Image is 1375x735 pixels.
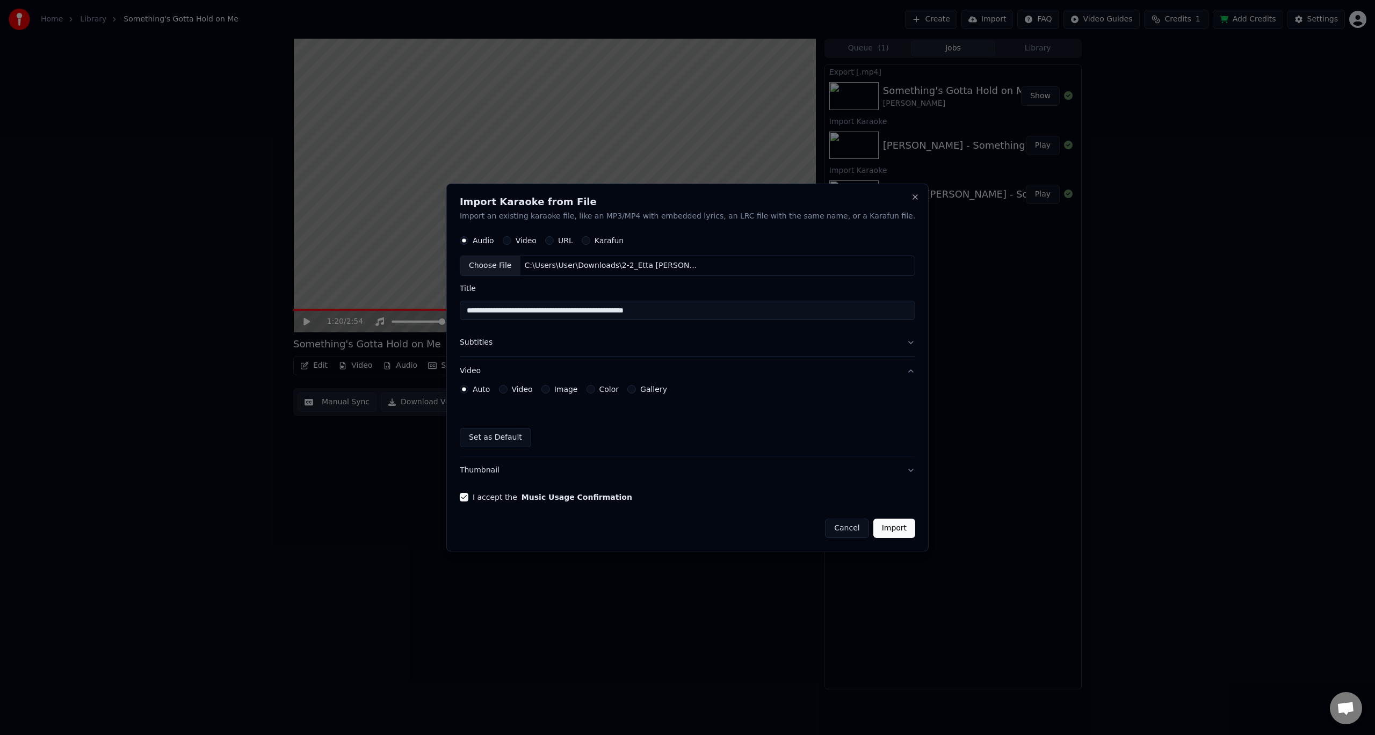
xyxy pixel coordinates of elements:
button: Thumbnail [460,456,915,484]
label: Image [554,385,578,393]
label: Karafun [595,237,624,245]
label: Auto [473,385,490,393]
label: Title [460,285,915,293]
button: Cancel [825,519,869,538]
label: Video [516,237,537,245]
div: C:\Users\User\Downloads\2-2_Etta [PERSON_NAME] - Something's Gotta Hold on Me_INSTRUMENTAL.mp3 [520,261,703,272]
label: I accept the [473,493,632,501]
button: Import [873,519,915,538]
button: Set as Default [460,428,531,447]
label: Gallery [640,385,667,393]
h2: Import Karaoke from File [460,197,915,207]
label: Audio [473,237,494,245]
button: I accept the [522,493,632,501]
button: Subtitles [460,329,915,357]
div: Video [460,385,915,456]
label: Video [511,385,532,393]
div: Choose File [460,257,520,276]
label: URL [558,237,573,245]
button: Video [460,357,915,385]
p: Import an existing karaoke file, like an MP3/MP4 with embedded lyrics, an LRC file with the same ... [460,211,915,222]
label: Color [599,385,619,393]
